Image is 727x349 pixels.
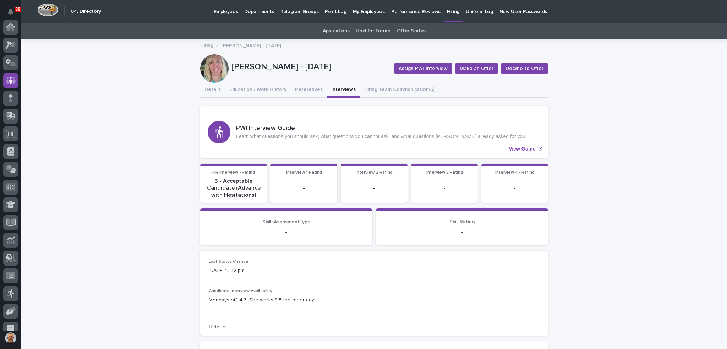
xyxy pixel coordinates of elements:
[509,146,535,152] p: View Guide
[360,83,439,98] button: Hiring Team Communication (5)
[323,23,349,39] a: Applications
[495,170,535,175] span: Interview 4 - Rating
[327,83,360,98] button: Interviews
[37,3,58,16] img: Workspace Logo
[212,170,255,175] span: HR Interview - Rating
[501,63,548,74] button: Decline to Offer
[231,62,388,72] p: [PERSON_NAME] - [DATE]
[209,324,226,329] button: Hide
[209,228,364,236] p: -
[486,185,544,191] p: -
[286,170,322,175] span: Interview 1 Rating
[204,178,263,198] p: 3 - Acceptable Candidate (Advance with Hesitations)
[399,65,448,72] span: Assign PWI Interview
[3,4,18,19] button: Notifications
[209,296,540,304] p: Mondays off at 3. She works 8-5 the other days.
[221,41,281,49] p: [PERSON_NAME] - [DATE]
[71,9,101,15] h2: 04. Directory
[275,185,333,191] p: -
[200,83,225,98] button: Details
[449,219,475,224] span: Skill Rating
[236,125,527,132] h3: PWI Interview Guide
[209,289,272,293] span: Candidate Interview Availability
[262,219,311,224] span: SkillsAsessmentType
[426,170,463,175] span: Interview 3 Rating
[505,65,543,72] span: Decline to Offer
[384,228,540,236] p: -
[209,260,248,264] span: Last Status Change
[394,63,452,74] button: Assign PWI Interview
[9,9,18,20] div: Notifications38
[200,41,213,49] a: Hiring
[356,23,390,39] a: Hold for Future
[356,170,393,175] span: Interview 2 Rating
[460,65,493,72] span: Make an Offer
[16,7,20,12] p: 38
[236,133,527,140] p: Learn what questions you should ask, what questions you cannot ask, and what questions [PERSON_NA...
[455,63,498,74] button: Make an Offer
[3,331,18,345] button: users-avatar
[225,83,291,98] button: Education / Work History
[200,106,548,158] a: View Guide
[345,185,403,191] p: -
[415,185,474,191] p: -
[209,267,313,274] p: [DATE] 12:32 pm
[291,83,327,98] button: References
[397,23,426,39] a: Offer Status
